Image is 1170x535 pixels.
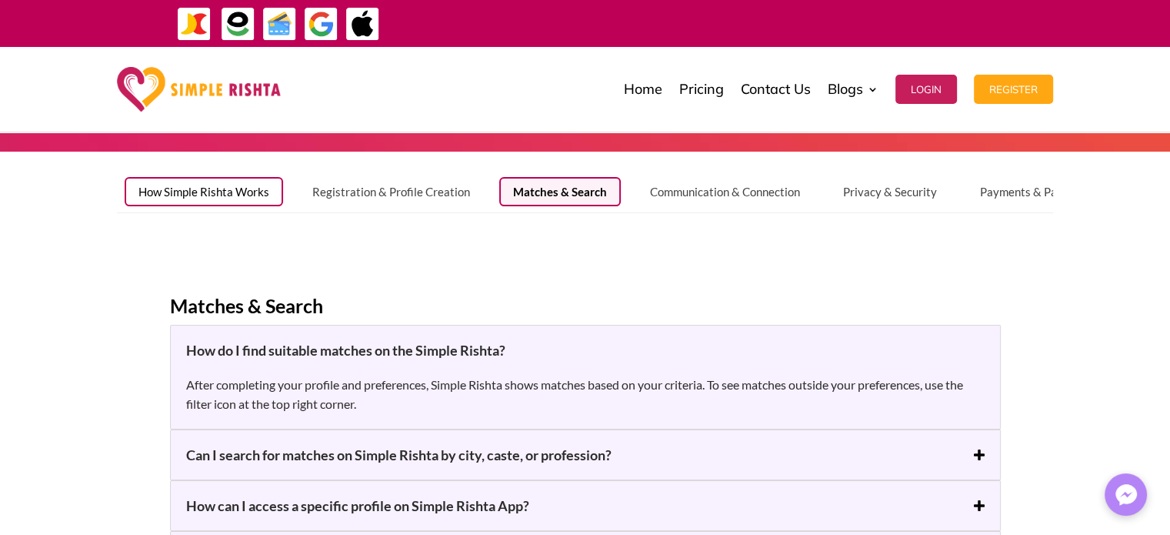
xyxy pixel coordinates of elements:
[499,177,621,206] button: Matches & Search
[741,51,811,128] a: Contact Us
[298,177,484,206] button: Registration & Profile Creation
[1111,480,1142,510] img: Messenger
[624,51,662,128] a: Home
[170,294,323,317] strong: Matches & Search
[895,75,957,104] button: Login
[304,7,338,42] img: GooglePay-icon
[636,177,814,206] button: Communication & Connection
[345,7,380,42] img: ApplePay-icon
[262,7,297,42] img: Credit Cards
[186,446,985,464] h5: Can I search for matches on Simple Rishta by city, caste, or profession?
[974,75,1053,104] button: Register
[186,497,985,515] h5: How can I access a specific profile on Simple Rishta App?
[895,51,957,128] a: Login
[177,7,212,42] img: JazzCash-icon
[966,177,1106,206] button: Payments & Packages
[125,177,283,206] button: How Simple Rishta Works
[974,51,1053,128] a: Register
[829,177,951,206] button: Privacy & Security
[679,51,724,128] a: Pricing
[186,375,985,413] p: After completing your profile and preferences, Simple Rishta shows matches based on your criteria...
[186,341,985,359] h5: How do I find suitable matches on the Simple Rishta?
[828,51,878,128] a: Blogs
[221,7,255,42] img: EasyPaisa-icon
